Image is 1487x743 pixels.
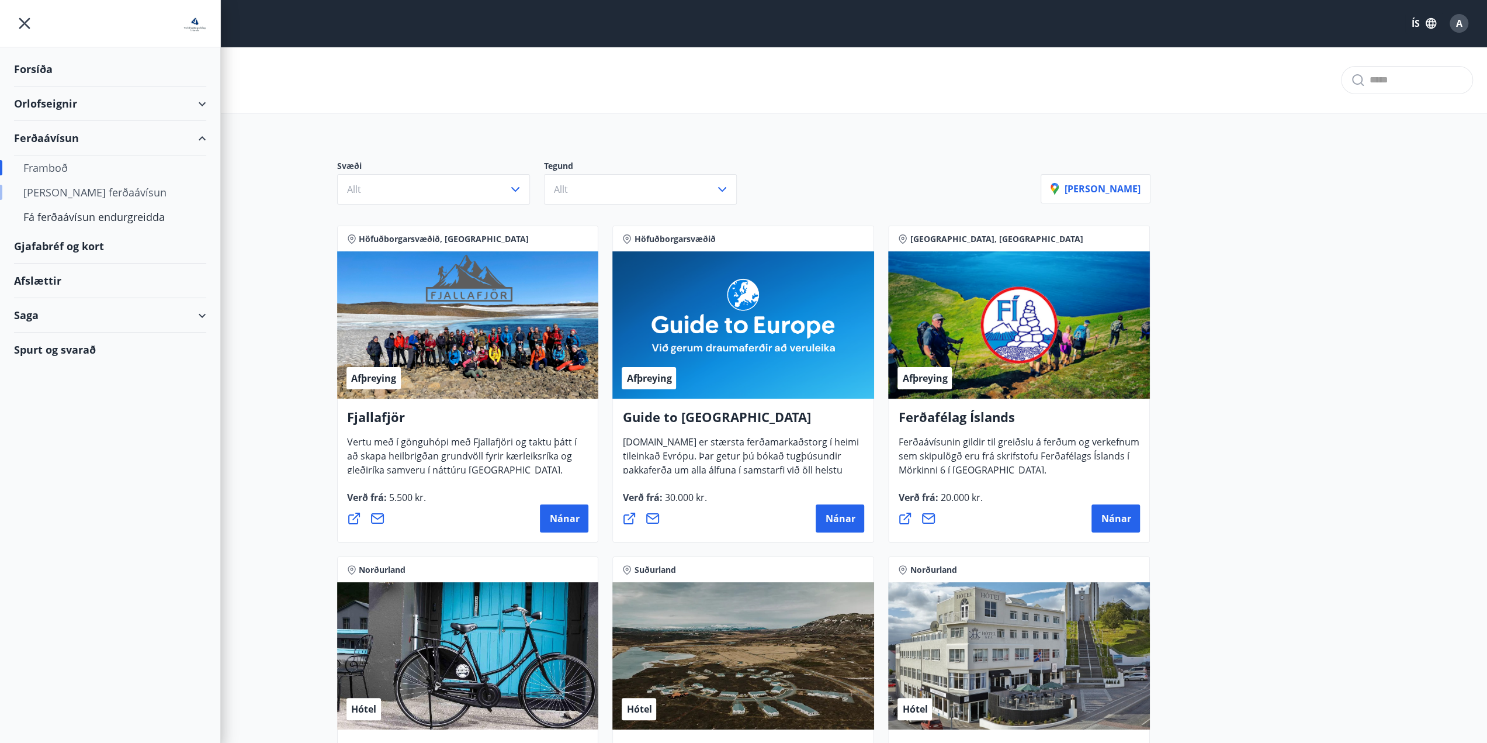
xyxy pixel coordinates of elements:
button: Nánar [540,504,588,533]
span: Hótel [351,703,376,716]
span: Afþreying [902,372,947,385]
span: Vertu með í gönguhópi með Fjallafjöri og taktu þátt í að skapa heilbrigðan grundvöll fyrir kærlei... [347,436,577,486]
div: Framboð [23,155,197,180]
span: Nánar [1101,512,1131,525]
span: Afþreying [626,372,671,385]
button: Nánar [1091,504,1140,533]
span: A [1456,17,1462,30]
button: ÍS [1405,13,1443,34]
h4: Ferðafélag Íslands [898,408,1140,435]
span: Norðurland [359,564,405,576]
span: Nánar [549,512,579,525]
div: Forsíða [14,52,206,87]
span: Höfuðborgarsvæðið, [GEOGRAPHIC_DATA] [359,233,529,245]
div: Gjafabréf og kort [14,229,206,264]
span: Afþreying [351,372,396,385]
span: [GEOGRAPHIC_DATA], [GEOGRAPHIC_DATA] [910,233,1083,245]
div: [PERSON_NAME] ferðaávísun [23,180,197,205]
button: Allt [337,174,530,205]
span: Verð frá : [622,491,706,513]
span: Allt [554,183,568,196]
div: Fá ferðaávísun endurgreidda [23,205,197,229]
img: union_logo [183,13,206,36]
div: Saga [14,298,206,333]
p: Tegund [544,160,751,174]
span: 20.000 kr. [938,491,982,504]
span: Allt [347,183,361,196]
div: Orlofseignir [14,87,206,121]
span: 30.000 kr. [662,491,706,504]
h4: Fjallafjör [347,408,589,435]
div: Ferðaávísun [14,121,206,155]
button: Allt [544,174,737,205]
p: Svæði [337,160,544,174]
button: menu [14,13,35,34]
h4: Guide to [GEOGRAPHIC_DATA] [622,408,864,435]
span: [DOMAIN_NAME] er stærsta ferðamarkaðstorg í heimi tileinkað Evrópu. Þar getur þú bókað tugþúsundi... [622,436,858,514]
span: Hótel [626,703,651,716]
button: A [1445,9,1473,37]
span: 5.500 kr. [387,491,426,504]
span: Höfuðborgarsvæðið [634,233,715,245]
span: Ferðaávísunin gildir til greiðslu á ferðum og verkefnum sem skipulögð eru frá skrifstofu Ferðafél... [898,436,1139,486]
span: Nánar [825,512,855,525]
div: Spurt og svarað [14,333,206,367]
span: Verð frá : [347,491,426,513]
div: Afslættir [14,264,206,298]
span: Verð frá : [898,491,982,513]
span: Hótel [902,703,927,716]
button: [PERSON_NAME] [1041,174,1150,203]
p: [PERSON_NAME] [1051,182,1141,195]
span: Norðurland [910,564,956,576]
button: Nánar [816,504,864,533]
span: Suðurland [634,564,675,576]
